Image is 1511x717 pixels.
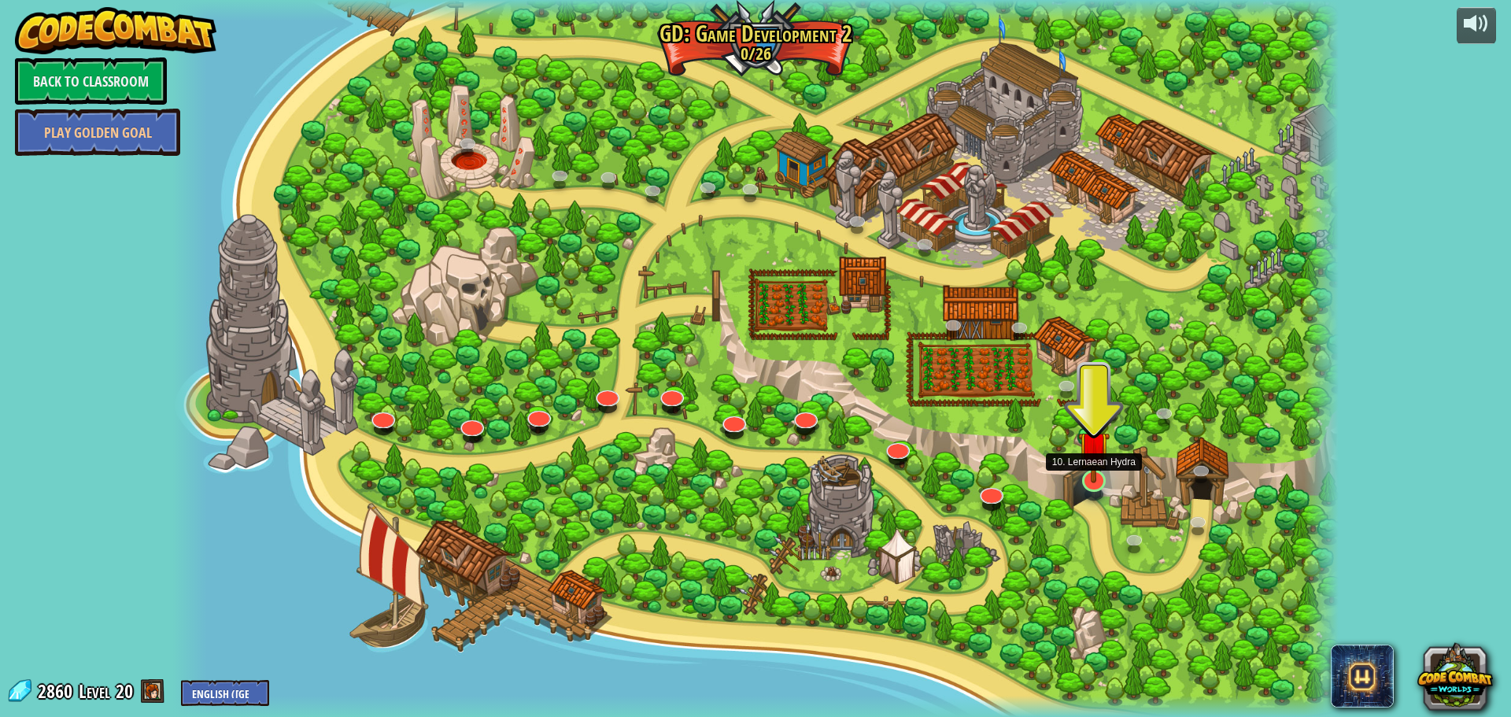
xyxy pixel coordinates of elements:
[1078,411,1110,483] img: level-banner-unstarted.png
[38,678,77,704] span: 2860
[1457,7,1496,44] button: Adjust volume
[15,109,180,156] a: Play Golden Goal
[15,7,216,54] img: CodeCombat - Learn how to code by playing a game
[15,57,167,105] a: Back to Classroom
[116,678,133,704] span: 20
[79,678,110,704] span: Level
